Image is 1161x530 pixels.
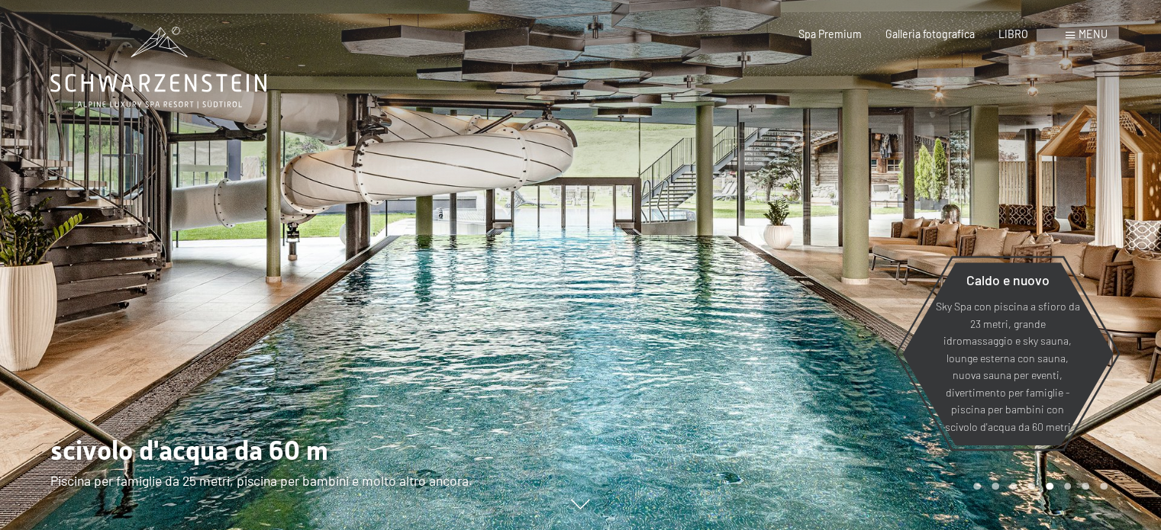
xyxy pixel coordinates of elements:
div: Paginazione carosello [968,483,1107,490]
div: Carousel Page 5 (Current Slide) [1046,483,1053,490]
font: Caldo e nuovo [966,271,1049,288]
div: Carousel Page 2 [992,483,999,490]
a: Caldo e nuovo Sky Spa con piscina a sfioro da 23 metri, grande idromassaggio e sky sauna, lounge ... [901,262,1114,446]
div: Pagina 6 della giostra [1064,483,1072,490]
font: Sky Spa con piscina a sfioro da 23 metri, grande idromassaggio e sky sauna, lounge esterna con sa... [935,300,1079,433]
div: Carousel Page 3 [1010,483,1017,490]
a: Spa Premium [798,27,862,40]
div: Pagina 8 della giostra [1100,483,1108,490]
a: Galleria fotografica [885,27,975,40]
font: menu [1079,27,1108,40]
a: LIBRO [998,27,1028,40]
div: Carousel Page 4 [1027,483,1035,490]
div: Pagina Carosello 1 (Diapositiva corrente) [973,483,981,490]
div: Carosello Pagina 7 [1082,483,1089,490]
